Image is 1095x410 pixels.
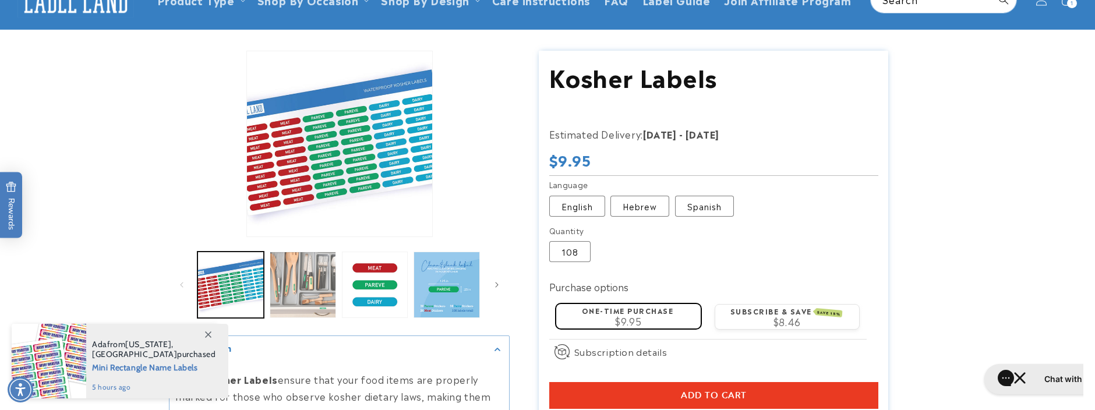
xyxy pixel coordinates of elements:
[342,252,408,318] button: Load image 5 in gallery view
[92,340,216,359] span: from , purchased
[979,360,1083,398] iframe: Gorgias live chat messenger
[6,4,129,34] button: Open gorgias live chat
[92,382,216,393] span: 5 hours ago
[6,182,17,230] span: Rewards
[414,252,480,318] button: Load image 6 in gallery view
[815,308,842,317] span: SAVE 15%
[270,252,336,318] button: Load image 2 in gallery view
[675,196,734,217] label: Spanish
[686,127,719,141] strong: [DATE]
[681,390,747,401] span: Add to cart
[549,382,878,409] button: Add to cart
[730,306,842,316] label: Subscribe & save
[549,241,591,262] label: 108
[643,127,677,141] strong: [DATE]
[8,377,33,402] div: Accessibility Menu
[549,179,589,190] legend: Language
[679,127,683,141] strong: -
[549,225,585,236] legend: Quantity
[92,349,177,359] span: [GEOGRAPHIC_DATA]
[610,196,669,217] label: Hebrew
[773,314,801,328] span: $8.46
[615,314,641,328] span: $9.95
[574,345,667,359] span: Subscription details
[206,372,278,386] strong: Kosher Labels
[549,280,628,294] label: Purchase options
[549,61,878,91] h1: Kosher Labels
[92,339,107,349] span: Ada
[66,13,115,25] h1: Chat with us
[169,272,195,298] button: Slide left
[582,305,674,316] label: One-time purchase
[549,149,591,170] span: $9.95
[125,339,171,349] span: [US_STATE]
[169,336,509,362] summary: Description
[549,196,605,217] label: English
[484,272,510,298] button: Slide right
[549,126,840,143] p: Estimated Delivery:
[92,359,216,374] span: Mini Rectangle Name Labels
[197,252,264,318] button: Load image 1 in gallery view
